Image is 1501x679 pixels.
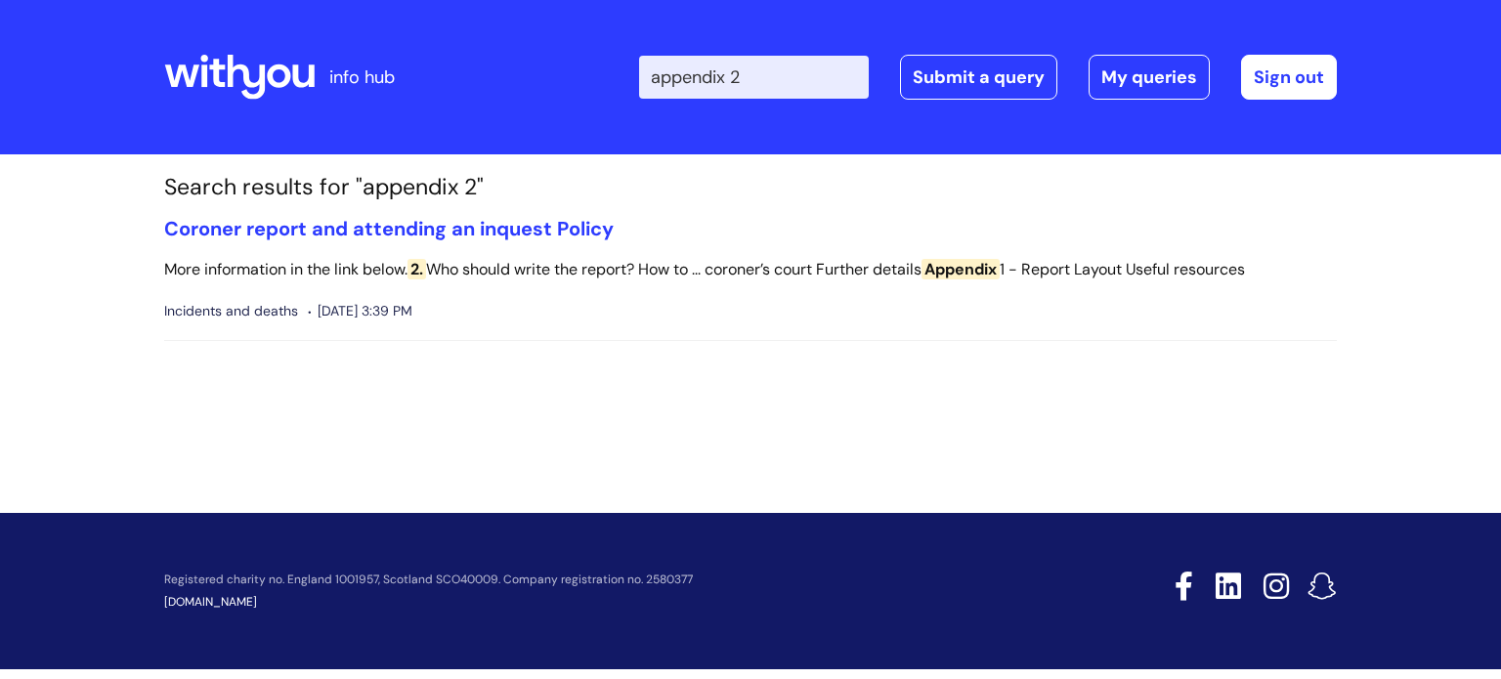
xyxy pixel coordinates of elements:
span: [DATE] 3:39 PM [308,299,412,323]
input: Search [639,56,869,99]
a: My queries [1089,55,1210,100]
p: More information in the link below. Who should write the report? How to ... coroner’s court Furth... [164,256,1337,284]
a: Submit a query [900,55,1057,100]
h1: Search results for "appendix 2" [164,174,1337,201]
p: Registered charity no. England 1001957, Scotland SCO40009. Company registration no. 2580377 [164,573,1036,586]
span: Incidents and deaths [164,299,298,323]
a: Coroner report and attending an inquest Policy [164,216,614,241]
a: [DOMAIN_NAME] [164,594,257,610]
span: Appendix [922,259,1000,279]
div: | - [639,55,1337,100]
span: 2. [407,259,426,279]
p: info hub [329,62,395,93]
a: Sign out [1241,55,1337,100]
